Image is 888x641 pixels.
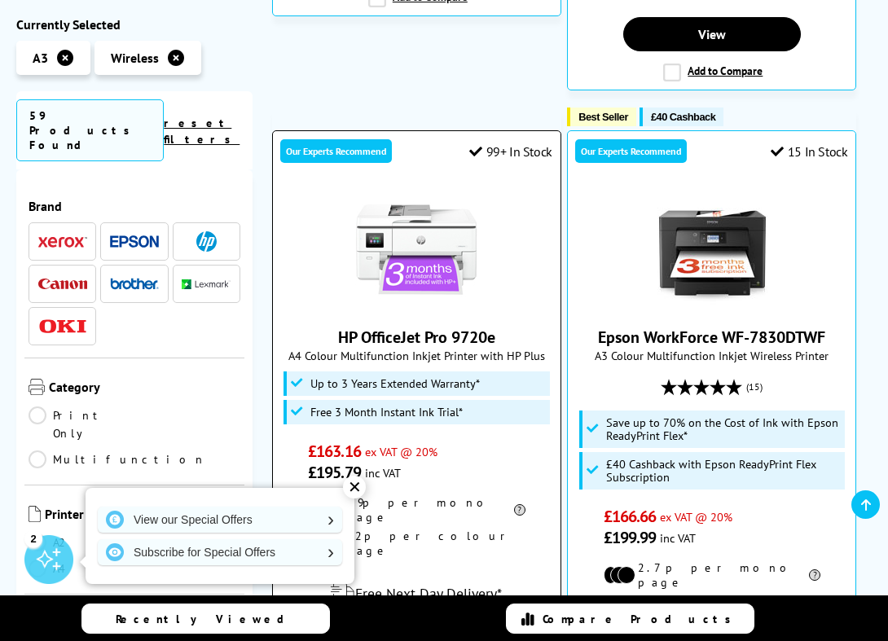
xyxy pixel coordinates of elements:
[355,297,477,314] a: HP OfficeJet Pro 9720e
[38,279,87,289] img: Canon
[343,476,366,498] div: ✕
[575,139,687,163] div: Our Experts Recommend
[355,188,477,310] img: HP OfficeJet Pro 9720e
[578,111,628,123] span: Best Seller
[771,143,847,160] div: 15 In Stock
[29,533,134,551] a: A2
[604,527,657,548] span: £199.99
[16,99,164,161] span: 59 Products Found
[38,319,87,333] img: OKI
[746,371,763,402] span: (15)
[604,506,657,527] span: £166.66
[110,274,159,294] a: Brother
[110,278,159,289] img: Brother
[576,348,847,363] span: A3 Colour Multifunction Inkjet Wireless Printer
[365,444,437,459] span: ex VAT @ 20%
[110,235,159,248] img: Epson
[308,495,525,525] li: 1.9p per mono page
[308,441,361,462] span: £163.16
[338,327,495,348] a: HP OfficeJet Pro 9720e
[98,539,342,565] a: Subscribe for Special Offers
[543,612,740,626] span: Compare Products
[98,507,342,533] a: View our Special Offers
[606,458,842,484] span: £40 Cashback with Epson ReadyPrint Flex Subscription
[29,560,134,577] a: A4
[623,17,802,51] a: View
[38,231,87,252] a: Xerox
[116,612,301,626] span: Recently Viewed
[310,406,463,419] span: Free 3 Month Instant Ink Trial*
[29,506,41,522] img: Printer Size
[49,379,240,398] span: Category
[182,231,231,252] a: HP
[604,560,821,590] li: 2.7p per mono page
[29,379,45,395] img: Category
[24,529,42,547] div: 2
[598,327,825,348] a: Epson WorkForce WF-7830DTWF
[33,50,48,66] span: A3
[16,16,253,33] div: Currently Selected
[640,108,723,126] button: £40 Cashback
[663,64,763,81] label: Add to Compare
[310,377,480,390] span: Up to 3 Years Extended Warranty*
[660,530,696,546] span: inc VAT
[365,465,401,481] span: inc VAT
[606,416,842,442] span: Save up to 70% on the Cost of Ink with Epson ReadyPrint Flex*
[45,506,240,525] span: Printer Size
[182,274,231,294] a: Lexmark
[196,231,217,252] img: HP
[38,316,87,336] a: OKI
[281,570,552,616] div: modal_delivery
[281,348,552,363] span: A4 Colour Multifunction Inkjet Printer with HP Plus
[164,116,240,147] a: reset filters
[38,236,87,248] img: Xerox
[651,188,773,310] img: Epson WorkForce WF-7830DTWF
[280,139,392,163] div: Our Experts Recommend
[81,604,330,634] a: Recently Viewed
[110,231,159,252] a: Epson
[38,274,87,294] a: Canon
[651,297,773,314] a: Epson WorkForce WF-7830DTWF
[29,406,134,442] a: Print Only
[29,450,206,468] a: Multifunction
[567,108,636,126] button: Best Seller
[651,111,715,123] span: £40 Cashback
[29,198,240,214] span: Brand
[604,594,821,623] li: 10.3p per colour page
[308,529,525,558] li: 9.2p per colour page
[506,604,754,634] a: Compare Products
[660,509,732,525] span: ex VAT @ 20%
[111,50,159,66] span: Wireless
[182,279,231,289] img: Lexmark
[469,143,552,160] div: 99+ In Stock
[308,462,361,483] span: £195.79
